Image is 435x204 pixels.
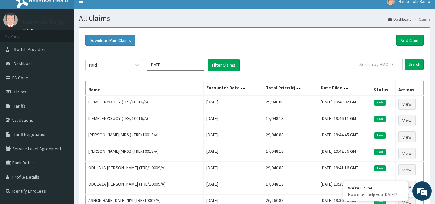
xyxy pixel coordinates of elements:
span: Claims [14,89,26,95]
span: Paid [374,198,386,204]
div: Minimize live chat window [106,3,121,19]
td: [DATE] [204,178,263,195]
span: Paid [374,132,386,138]
div: Chat with us now [33,36,108,44]
span: We're online! [37,61,89,126]
p: Bankesola Banjo [23,19,64,25]
a: Add Claim [396,35,424,46]
td: [DATE] 19:41:16 GMT [318,162,371,178]
img: User Image [3,13,18,27]
p: How may I help you today? [348,192,403,197]
td: ODULAJA [PERSON_NAME] (TRE/10009/A) [86,162,204,178]
th: Total Price(₦) [263,81,318,96]
td: 29,940.88 [263,129,318,145]
td: [PERSON_NAME](MRS.) (TRE/10013/A) [86,129,204,145]
th: Status [371,81,395,96]
td: 17,048.13 [263,145,318,162]
td: [DATE] 19:42:56 GMT [318,145,371,162]
button: Filter Claims [208,59,240,71]
a: Dashboard [388,16,412,22]
div: Paid [89,62,97,68]
h1: All Claims [79,14,430,23]
a: View [398,181,416,192]
span: Paid [374,165,386,171]
span: Paid [374,100,386,105]
a: View [398,148,416,159]
button: Download Paid Claims [85,35,135,46]
td: 17,048.13 [263,178,318,195]
td: [DATE] 19:38:45 GMT [318,178,371,195]
th: Encounter Date [204,81,263,96]
th: Actions [395,81,423,96]
th: Name [86,81,204,96]
a: Online [23,28,38,33]
td: [DATE] [204,145,263,162]
td: 29,940.88 [263,162,318,178]
span: Dashboard [14,61,35,66]
td: [DATE] 19:44:45 GMT [318,129,371,145]
td: [DATE] [204,162,263,178]
span: Tariff Negotiation [14,131,47,137]
input: Select Month and Year [147,59,204,71]
input: Search [405,59,424,70]
img: d_794563401_company_1708531726252_794563401 [12,32,26,48]
td: [PERSON_NAME](MRS.) (TRE/10013/A) [86,145,204,162]
a: View [398,164,416,175]
div: We're Online! [348,185,403,191]
span: Switch Providers [14,46,47,52]
td: 29,940.88 [263,96,318,112]
textarea: Type your message and hit 'Enter' [3,136,123,158]
a: View [398,99,416,110]
th: Date Filed [318,81,371,96]
td: [DATE] 19:46:11 GMT [318,112,371,129]
input: Search by HMO ID [355,59,403,70]
td: DIEMEJENYO JOY (TRE/10016/A) [86,112,204,129]
a: View [398,131,416,142]
td: DIEMEJENYO JOY (TRE/10016/A) [86,96,204,112]
span: Paid [374,116,386,122]
td: [DATE] 19:48:02 GMT [318,96,371,112]
span: Tariffs [14,103,25,109]
td: [DATE] [204,129,263,145]
td: 17,048.13 [263,112,318,129]
td: ODULAJA [PERSON_NAME] (TRE/10009/A) [86,178,204,195]
span: Paid [374,149,386,155]
td: [DATE] [204,112,263,129]
a: View [398,115,416,126]
td: [DATE] [204,96,263,112]
li: Claims [412,16,430,22]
